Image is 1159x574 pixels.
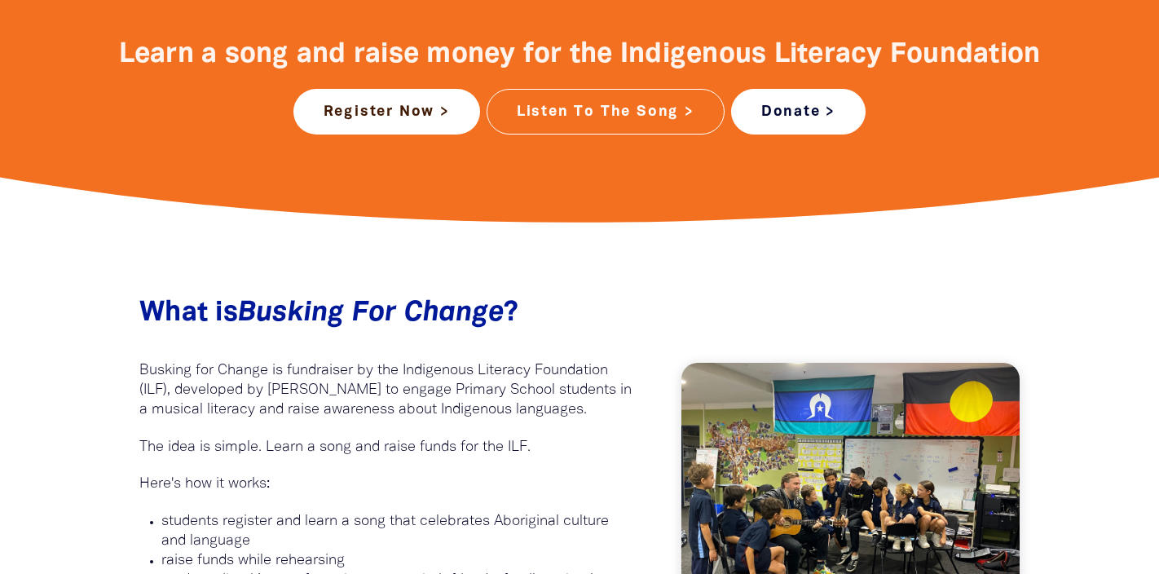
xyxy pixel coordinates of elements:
a: Listen To The Song > [487,89,725,135]
p: Busking for Change is fundraiser by the Indigenous Literacy Foundation (ILF), developed by [PERSO... [139,361,632,420]
p: The idea is simple. Learn a song and raise funds for the ILF. [139,438,632,457]
p: students register and learn a song that celebrates Aboriginal culture and language [161,512,632,551]
span: Learn a song and raise money for the Indigenous Literacy Foundation [119,42,1041,68]
p: raise funds while rehearsing [161,551,632,571]
a: Donate > [731,89,866,135]
span: What is ? [139,301,519,326]
em: Busking For Change [238,301,505,326]
a: Register Now > [293,89,480,135]
p: Here's how it works: [139,475,632,494]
